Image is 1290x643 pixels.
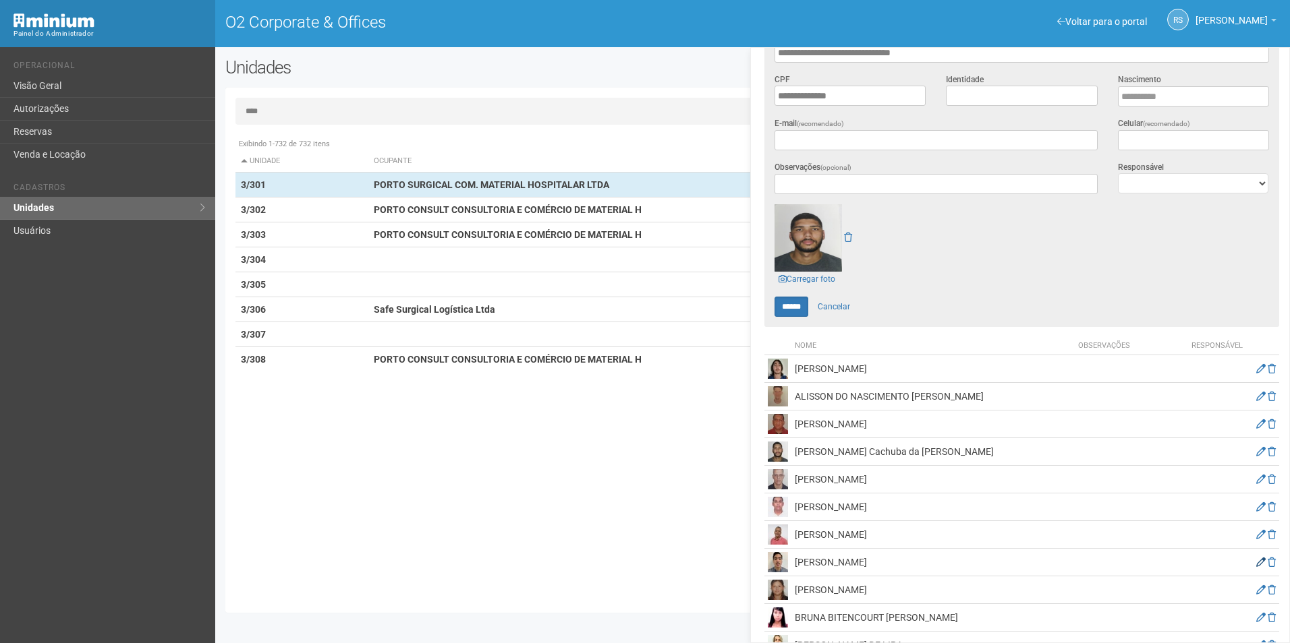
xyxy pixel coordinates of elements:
[844,232,852,243] a: Remover
[775,73,790,86] label: CPF
[241,254,266,265] strong: 3/304
[768,580,788,600] img: user.png
[797,120,844,127] span: (recomendado)
[791,438,1075,466] td: [PERSON_NAME] Cachuba da [PERSON_NAME]
[235,150,368,173] th: Unidade: activate to sort column descending
[791,604,1075,632] td: BRUNA BITENCOURT [PERSON_NAME]
[1268,363,1276,374] a: Excluir membro
[1167,9,1189,30] a: RS
[241,354,266,365] strong: 3/308
[768,414,788,434] img: user.png
[791,337,1075,355] th: Nome
[768,607,788,627] img: user.png
[1268,557,1276,568] a: Excluir membro
[1256,584,1266,595] a: Editar membro
[820,164,851,171] span: (opcional)
[768,497,788,517] img: user.png
[374,354,642,365] strong: PORTO CONSULT CONSULTORIA E COMÉRCIO DE MATERIAL H
[1268,612,1276,623] a: Excluir membro
[368,150,824,173] th: Ocupante: activate to sort column ascending
[791,576,1075,604] td: [PERSON_NAME]
[1143,120,1190,127] span: (recomendado)
[946,73,984,86] label: Identidade
[1268,501,1276,512] a: Excluir membro
[241,304,266,315] strong: 3/306
[1256,446,1266,457] a: Editar membro
[374,179,609,190] strong: PORTO SURGICAL COM. MATERIAL HOSPITALAR LTDA
[775,204,842,272] img: user.png
[791,549,1075,576] td: [PERSON_NAME]
[1183,337,1251,355] th: Responsável
[1256,612,1266,623] a: Editar membro
[791,493,1075,521] td: [PERSON_NAME]
[1256,501,1266,512] a: Editar membro
[1268,474,1276,485] a: Excluir membro
[775,272,839,286] a: Carregar foto
[13,28,205,40] div: Painel do Administrador
[791,355,1075,383] td: [PERSON_NAME]
[1256,529,1266,540] a: Editar membro
[1268,584,1276,595] a: Excluir membro
[241,179,266,190] strong: 3/301
[1256,557,1266,568] a: Editar membro
[241,329,266,340] strong: 3/307
[374,229,642,240] strong: PORTO CONSULT CONSULTORIA E COMÉRCIO DE MATERIAL H
[1118,117,1190,130] label: Celular
[225,57,653,78] h2: Unidades
[1196,2,1268,26] span: Rayssa Soares Ribeiro
[1256,419,1266,429] a: Editar membro
[791,410,1075,438] td: [PERSON_NAME]
[791,521,1075,549] td: [PERSON_NAME]
[1256,363,1266,374] a: Editar membro
[13,61,205,75] li: Operacional
[1196,17,1277,28] a: [PERSON_NAME]
[775,161,851,174] label: Observações
[1256,391,1266,402] a: Editar membro
[374,204,642,215] strong: PORTO CONSULT CONSULTORIA E COMÉRCIO DE MATERIAL H
[810,297,858,317] a: Cancelar
[1075,337,1183,355] th: Observações
[791,466,1075,493] td: [PERSON_NAME]
[1268,419,1276,429] a: Excluir membro
[1118,73,1161,86] label: Nascimento
[1268,391,1276,402] a: Excluir membro
[1057,16,1147,27] a: Voltar para o portal
[768,552,788,572] img: user.png
[791,383,1075,410] td: ALISSON DO NASCIMENTO [PERSON_NAME]
[241,279,266,290] strong: 3/305
[225,13,743,31] h1: O2 Corporate & Offices
[13,13,94,28] img: Minium
[775,117,844,130] label: E-mail
[1256,474,1266,485] a: Editar membro
[768,441,788,462] img: user.png
[235,138,1270,150] div: Exibindo 1-732 de 732 itens
[241,204,266,215] strong: 3/302
[768,524,788,545] img: user.png
[768,469,788,489] img: user.png
[768,359,788,379] img: user.png
[13,183,205,197] li: Cadastros
[768,386,788,406] img: user.png
[1268,529,1276,540] a: Excluir membro
[241,229,266,240] strong: 3/303
[374,304,495,315] strong: Safe Surgical Logística Ltda
[1118,161,1164,173] label: Responsável
[1268,446,1276,457] a: Excluir membro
